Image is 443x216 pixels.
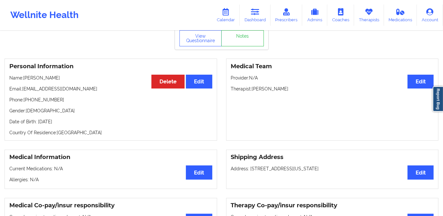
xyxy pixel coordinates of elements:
[151,75,185,89] button: Delete
[9,118,212,125] p: Date of Birth: [DATE]
[417,5,443,26] a: Account
[231,154,434,161] h3: Shipping Address
[433,86,443,112] a: Report Bug
[9,202,212,209] h3: Medical Co-pay/insur responsibility
[231,63,434,70] h3: Medical Team
[327,5,354,26] a: Coaches
[231,86,434,92] p: Therapist: [PERSON_NAME]
[186,165,212,179] button: Edit
[231,165,434,172] p: Address: [STREET_ADDRESS][US_STATE]
[9,86,212,92] p: Email: [EMAIL_ADDRESS][DOMAIN_NAME]
[9,108,212,114] p: Gender: [DEMOGRAPHIC_DATA]
[186,75,212,89] button: Edit
[221,30,264,46] a: Notes
[9,176,212,183] p: Allergies: N/A
[9,97,212,103] p: Phone: [PHONE_NUMBER]
[9,165,212,172] p: Current Medications: N/A
[302,5,327,26] a: Admins
[9,75,212,81] p: Name: [PERSON_NAME]
[231,75,434,81] p: Provider: N/A
[9,129,212,136] p: Country Of Residence: [GEOGRAPHIC_DATA]
[9,63,212,70] h3: Personal Information
[384,5,417,26] a: Medications
[212,5,240,26] a: Calendar
[408,75,434,89] button: Edit
[240,5,271,26] a: Dashboard
[9,154,212,161] h3: Medical Information
[231,202,434,209] h3: Therapy Co-pay/insur responsibility
[179,30,222,46] button: View Questionnaire
[354,5,384,26] a: Therapists
[271,5,303,26] a: Prescribers
[408,165,434,179] button: Edit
